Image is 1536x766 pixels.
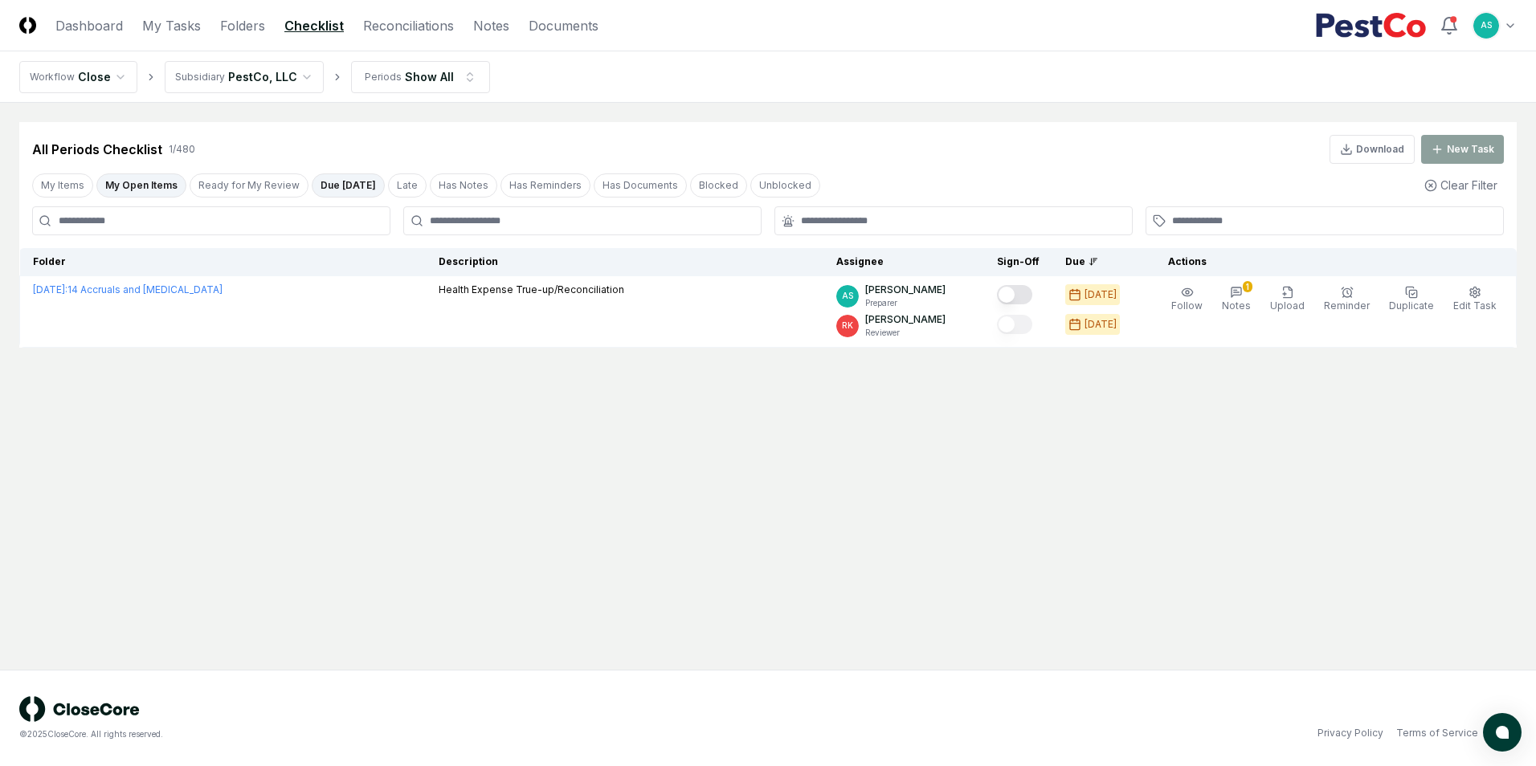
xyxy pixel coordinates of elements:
span: Edit Task [1453,299,1497,312]
button: atlas-launcher [1483,713,1522,752]
th: Folder [20,248,426,276]
p: Health Expense True-up/Reconciliation [439,283,624,297]
button: Unblocked [750,173,820,198]
button: Has Reminders [500,173,590,198]
span: AS [1481,19,1492,31]
button: Ready for My Review [190,173,308,198]
button: AS [1472,11,1501,40]
div: [DATE] [1085,317,1117,332]
span: AS [842,290,853,302]
div: Subsidiary [175,70,225,84]
p: Preparer [865,297,946,309]
button: PeriodsShow All [351,61,490,93]
button: Reminder [1321,283,1373,316]
th: Assignee [823,248,984,276]
p: [PERSON_NAME] [865,283,946,297]
div: 1 / 480 [169,142,195,157]
button: Has Notes [430,173,497,198]
button: Download [1330,135,1415,164]
button: Mark complete [997,315,1032,334]
button: Blocked [690,173,747,198]
img: Logo [19,17,36,34]
button: Mark complete [997,285,1032,304]
button: Clear Filter [1418,170,1504,200]
button: My Open Items [96,173,186,198]
span: RK [842,320,853,332]
button: Duplicate [1386,283,1437,316]
button: My Items [32,173,93,198]
button: Late [388,173,427,198]
a: Notes [473,16,509,35]
a: Folders [220,16,265,35]
button: Has Documents [594,173,687,198]
div: Due [1065,255,1130,269]
button: Edit Task [1450,283,1500,316]
img: logo [19,696,140,722]
a: Dashboard [55,16,123,35]
a: Terms of Service [1396,726,1478,740]
div: Show All [405,68,454,85]
nav: breadcrumb [19,61,490,93]
p: Reviewer [865,327,946,339]
span: Follow [1171,299,1203,312]
span: Upload [1270,299,1305,312]
button: Follow [1168,283,1206,316]
a: Checklist [284,16,344,35]
div: © 2025 CloseCore. All rights reserved. [19,728,768,740]
a: My Tasks [142,16,201,35]
a: Documents [529,16,598,35]
a: [DATE]:14 Accruals and [MEDICAL_DATA] [33,283,223,295]
th: Description [426,248,823,276]
span: Notes [1222,299,1251,312]
button: Due Today [312,173,385,198]
button: 1Notes [1219,283,1254,316]
span: Duplicate [1389,299,1434,312]
div: Workflow [30,70,75,84]
div: Periods [365,70,402,84]
a: Reconciliations [363,16,454,35]
div: 1 [1243,281,1252,292]
p: [PERSON_NAME] [865,312,946,327]
img: PestCo logo [1315,13,1427,39]
div: [DATE] [1085,287,1117,302]
div: All Periods Checklist [32,140,162,159]
a: Privacy Policy [1317,726,1383,740]
span: Reminder [1324,299,1370,312]
th: Sign-Off [984,248,1052,276]
div: Actions [1155,255,1504,269]
span: [DATE] : [33,283,67,295]
button: Upload [1267,283,1308,316]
